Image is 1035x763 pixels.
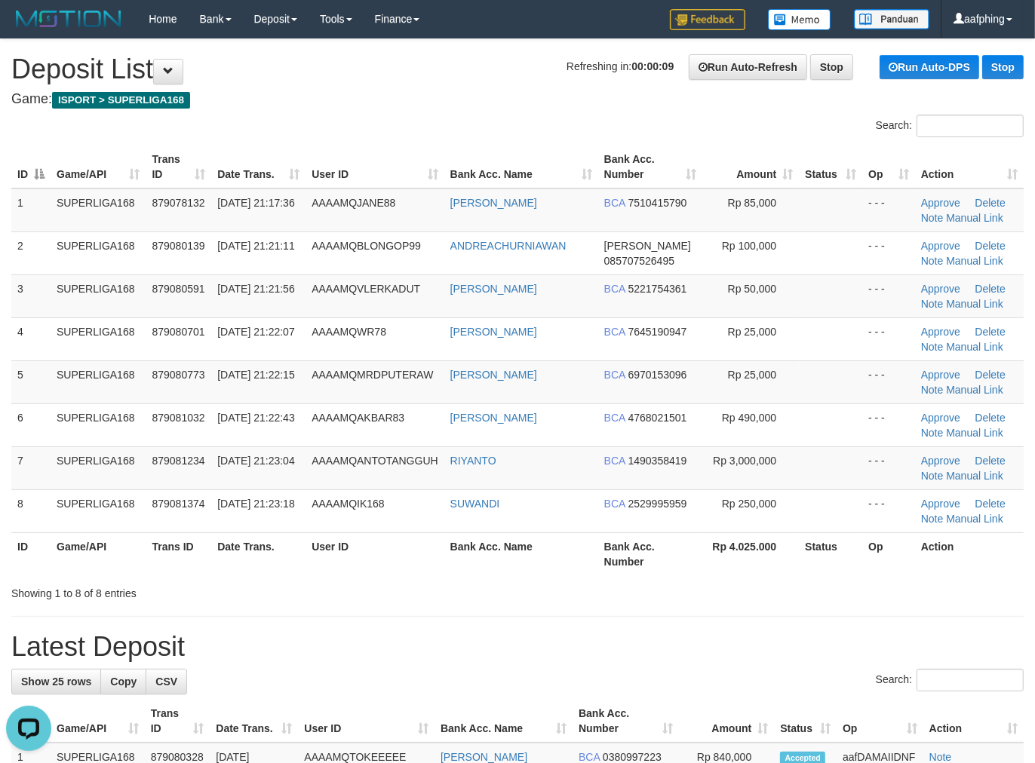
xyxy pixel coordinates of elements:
a: [PERSON_NAME] [441,751,527,763]
a: Manual Link [946,341,1003,353]
th: Action: activate to sort column ascending [915,146,1024,188]
span: [DATE] 21:22:15 [217,369,294,381]
a: Delete [975,240,1006,252]
span: BCA [604,455,625,467]
td: 3 [11,274,51,317]
a: Delete [975,498,1006,510]
th: Status [799,532,862,575]
label: Search: [876,669,1024,691]
button: Open LiveChat chat widget [6,6,51,51]
h1: Deposit List [11,54,1024,84]
th: Game/API [51,532,146,575]
td: SUPERLIGA168 [51,188,146,232]
a: Delete [975,197,1006,209]
td: 4 [11,317,51,360]
td: SUPERLIGA168 [51,489,146,532]
a: Stop [810,54,853,80]
th: Amount: activate to sort column ascending [679,700,774,743]
a: Copy [100,669,146,694]
a: Run Auto-Refresh [689,54,807,80]
span: [PERSON_NAME] [604,240,691,252]
a: SUWANDI [450,498,500,510]
span: Show 25 rows [21,676,91,688]
span: Rp 3,000,000 [713,455,776,467]
label: Search: [876,115,1024,137]
a: Note [921,212,944,224]
h1: Latest Deposit [11,632,1024,662]
a: Approve [921,240,960,252]
th: User ID: activate to sort column ascending [306,146,444,188]
img: panduan.png [854,9,929,29]
span: [DATE] 21:23:04 [217,455,294,467]
th: Bank Acc. Name [444,532,598,575]
a: [PERSON_NAME] [450,326,537,338]
input: Search: [917,115,1024,137]
span: Copy 085707526495 to clipboard [604,255,674,267]
th: Date Trans. [211,532,306,575]
th: Status: activate to sort column ascending [799,146,862,188]
div: Showing 1 to 8 of 8 entries [11,580,420,601]
span: [DATE] 21:22:07 [217,326,294,338]
td: - - - [862,446,915,489]
th: Action [915,532,1024,575]
span: 879080139 [152,240,205,252]
span: AAAAMQANTOTANGGUH [312,455,438,467]
span: BCA [579,751,600,763]
span: Copy 2529995959 to clipboard [628,498,687,510]
th: Game/API: activate to sort column ascending [51,700,145,743]
td: 5 [11,360,51,403]
th: Trans ID [146,532,212,575]
th: Date Trans.: activate to sort column ascending [211,146,306,188]
a: Delete [975,412,1006,424]
a: Manual Link [946,513,1003,525]
a: Approve [921,498,960,510]
td: - - - [862,188,915,232]
a: Approve [921,197,960,209]
h4: Game: [11,92,1024,107]
a: Delete [975,455,1006,467]
span: Rp 85,000 [728,197,777,209]
span: [DATE] 21:17:36 [217,197,294,209]
span: 879081032 [152,412,205,424]
a: Note [921,513,944,525]
th: Op [862,532,915,575]
span: AAAAMQIK168 [312,498,385,510]
th: Trans ID: activate to sort column ascending [146,146,212,188]
a: Manual Link [946,298,1003,310]
span: 879080701 [152,326,205,338]
th: User ID: activate to sort column ascending [298,700,435,743]
span: Rp 25,000 [728,369,777,381]
span: Rp 490,000 [722,412,776,424]
th: Bank Acc. Number [598,532,702,575]
span: BCA [604,283,625,295]
a: Note [921,341,944,353]
span: AAAAMQBLONGOP99 [312,240,421,252]
td: - - - [862,489,915,532]
span: ISPORT > SUPERLIGA168 [52,92,190,109]
span: AAAAMQAKBAR83 [312,412,404,424]
a: Note [921,470,944,482]
span: Rp 100,000 [722,240,776,252]
a: ANDREACHURNIAWAN [450,240,567,252]
th: Rp 4.025.000 [702,532,799,575]
a: Delete [975,283,1006,295]
th: Trans ID: activate to sort column ascending [145,700,210,743]
span: 879078132 [152,197,205,209]
span: AAAAMQVLERKADUT [312,283,420,295]
a: Approve [921,369,960,381]
span: BCA [604,326,625,338]
a: Manual Link [946,384,1003,396]
th: Action: activate to sort column ascending [923,700,1024,743]
a: [PERSON_NAME] [450,412,537,424]
th: ID [11,532,51,575]
span: Refreshing in: [567,60,674,72]
span: Copy 4768021501 to clipboard [628,412,687,424]
span: 879081234 [152,455,205,467]
span: Copy 6970153096 to clipboard [628,369,687,381]
th: Date Trans.: activate to sort column ascending [210,700,298,743]
a: Approve [921,326,960,338]
th: Op: activate to sort column ascending [862,146,915,188]
span: [DATE] 21:22:43 [217,412,294,424]
a: Approve [921,455,960,467]
span: AAAAMQWR78 [312,326,386,338]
